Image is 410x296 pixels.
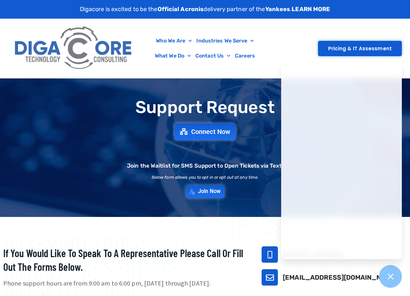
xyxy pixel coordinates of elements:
[3,98,407,117] h1: Support Request
[154,33,194,48] a: Who We Are
[262,246,278,263] a: 732-646-5725
[191,128,230,135] span: Connect Now
[198,189,220,195] span: Join Now
[80,5,330,14] p: Digacore is excited to be the delivery partner of the .
[283,273,398,281] a: [EMAIL_ADDRESS][DOMAIN_NAME]
[3,246,245,273] h2: If you would like to speak to a representative please call or fill out the forms below.
[11,22,136,75] img: Digacore Logo
[127,163,283,169] h2: Join the Waitlist for SMS Support to Open Tickets via Text.
[281,63,402,259] iframe: Chatgenie Messenger
[262,269,278,286] a: support@digacore.com
[152,175,259,179] h2: Below form allows you to opt in or opt out at any time.
[3,279,245,288] p: Phone support hours are from 9:00 am to 6:00 pm, [DATE] through [DATE].
[153,48,193,63] a: What We Do
[175,123,235,140] a: Connect Now
[233,48,257,63] a: Careers
[292,6,330,13] a: LEARN MORE
[193,48,233,63] a: Contact Us
[158,6,204,13] strong: Official Acronis
[194,33,256,48] a: Industries We Serve
[265,6,290,13] strong: Yankees
[328,46,392,51] span: Pricing & IT Assessment
[186,186,224,198] a: Join Now
[318,41,402,56] a: Pricing & IT Assessment
[139,33,270,63] nav: Menu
